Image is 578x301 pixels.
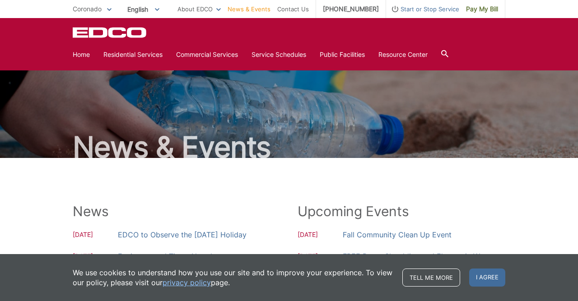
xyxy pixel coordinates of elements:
h2: News [73,203,280,219]
span: English [121,2,166,17]
a: About EDCO [177,4,221,14]
span: [DATE] [73,230,118,241]
a: Resource Center [378,50,428,60]
span: Coronado [73,5,102,13]
a: Residential Services [103,50,163,60]
span: I agree [469,269,505,287]
a: Service Schedules [252,50,306,60]
span: Pay My Bill [466,4,498,14]
a: privacy policy [163,278,211,287]
a: EDCO to Observe the [DATE] Holiday [118,228,247,241]
h1: News & Events [73,133,505,162]
a: Public Facilities [320,50,365,60]
a: Tell me more [402,269,460,287]
span: [DATE] [298,230,343,241]
span: [DATE] [298,251,343,275]
a: Commercial Services [176,50,238,60]
a: Fall Community Clean Up Event [343,228,452,241]
a: News & Events [228,4,270,14]
a: Contact Us [277,4,309,14]
a: FREE Paper Shredding and Electronic Waste Collection Event [343,250,505,275]
a: Environmental Times Newsletter [118,250,228,263]
h2: Upcoming Events [298,203,505,219]
span: [DATE] [73,251,118,263]
a: EDCD logo. Return to the homepage. [73,27,148,38]
a: Home [73,50,90,60]
p: We use cookies to understand how you use our site and to improve your experience. To view our pol... [73,268,393,287]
